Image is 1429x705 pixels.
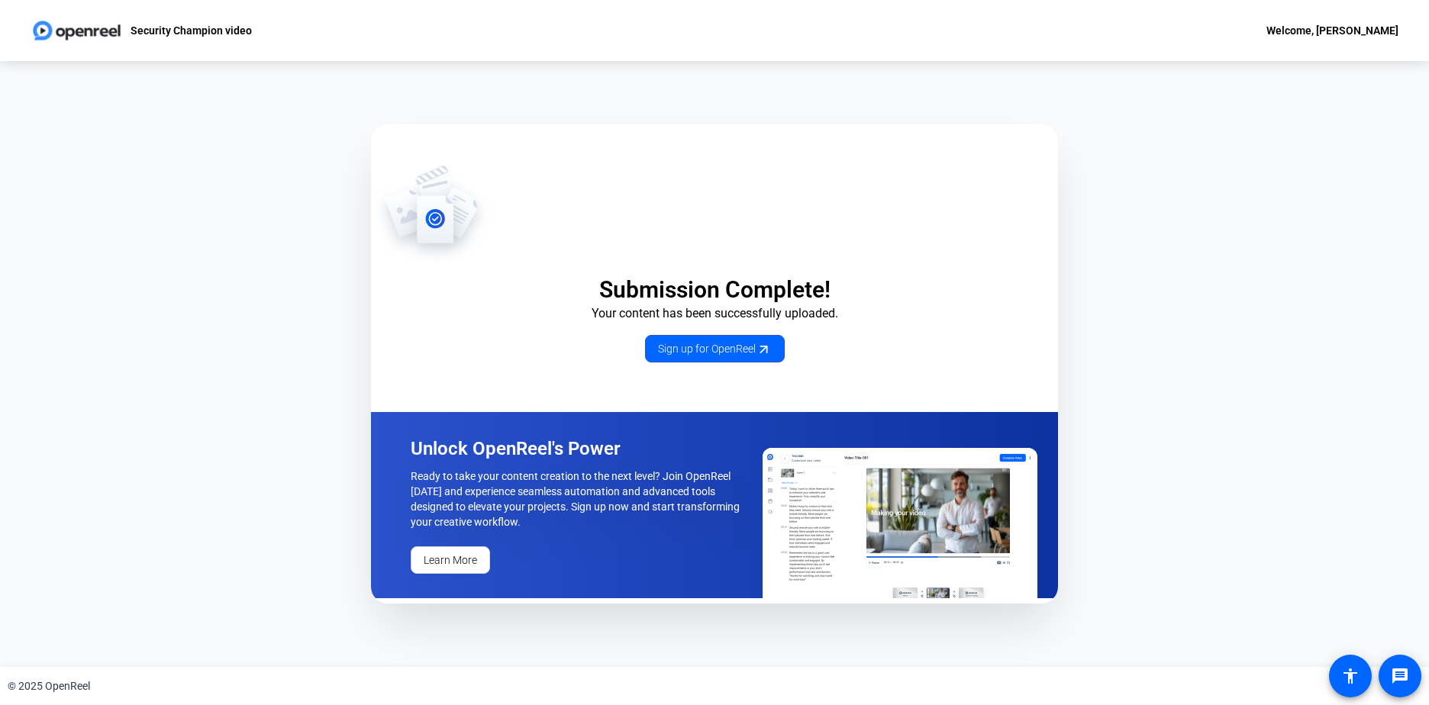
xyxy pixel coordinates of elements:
[371,304,1058,323] p: Your content has been successfully uploaded.
[411,436,745,461] p: Unlock OpenReel's Power
[658,341,772,357] span: Sign up for OpenReel
[1391,667,1409,685] mat-icon: message
[31,15,123,46] img: OpenReel logo
[1266,21,1398,40] div: Welcome, [PERSON_NAME]
[645,335,785,362] a: Sign up for OpenReel
[1341,667,1360,685] mat-icon: accessibility
[411,468,745,530] p: Ready to take your content creation to the next level? Join OpenReel [DATE] and experience seamle...
[763,448,1037,598] img: OpenReel
[411,546,490,574] a: Learn More
[371,275,1058,304] p: Submission Complete!
[371,164,492,263] img: OpenReel
[8,678,90,694] div: © 2025 OpenReel
[131,21,252,40] p: Security Champion video
[424,552,477,568] span: Learn More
